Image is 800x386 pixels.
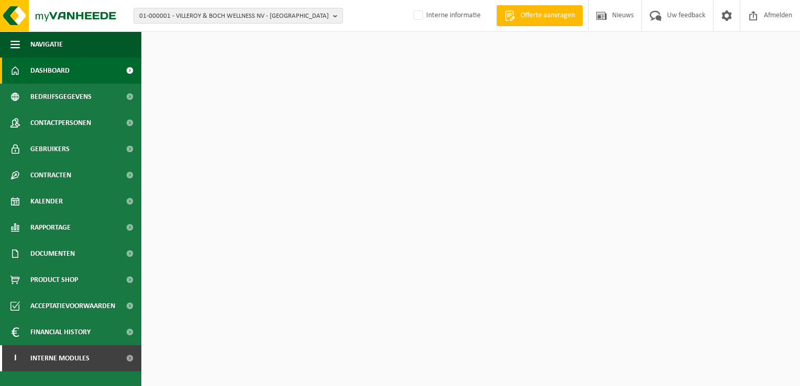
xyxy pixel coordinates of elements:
[30,319,91,345] span: Financial History
[30,241,75,267] span: Documenten
[30,188,63,214] span: Kalender
[30,162,71,188] span: Contracten
[10,345,20,371] span: I
[30,31,63,58] span: Navigatie
[30,84,92,110] span: Bedrijfsgegevens
[30,58,70,84] span: Dashboard
[139,8,329,24] span: 01-000001 - VILLEROY & BOCH WELLNESS NV - [GEOGRAPHIC_DATA]
[30,136,70,162] span: Gebruikers
[134,8,343,24] button: 01-000001 - VILLEROY & BOCH WELLNESS NV - [GEOGRAPHIC_DATA]
[30,214,71,241] span: Rapportage
[30,267,78,293] span: Product Shop
[412,8,481,24] label: Interne informatie
[518,10,577,21] span: Offerte aanvragen
[30,345,90,371] span: Interne modules
[496,5,583,26] a: Offerte aanvragen
[30,293,115,319] span: Acceptatievoorwaarden
[30,110,91,136] span: Contactpersonen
